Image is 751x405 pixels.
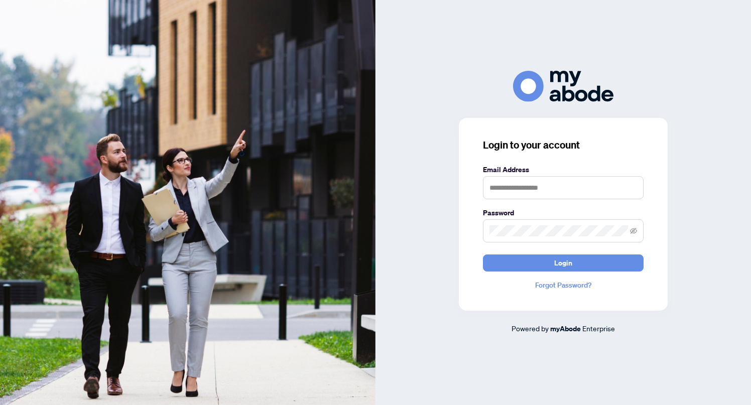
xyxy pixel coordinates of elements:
[483,138,644,152] h3: Login to your account
[483,164,644,175] label: Email Address
[554,255,572,271] span: Login
[512,324,549,333] span: Powered by
[483,207,644,218] label: Password
[630,227,637,234] span: eye-invisible
[483,254,644,272] button: Login
[550,323,581,334] a: myAbode
[483,280,644,291] a: Forgot Password?
[513,71,613,101] img: ma-logo
[582,324,615,333] span: Enterprise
